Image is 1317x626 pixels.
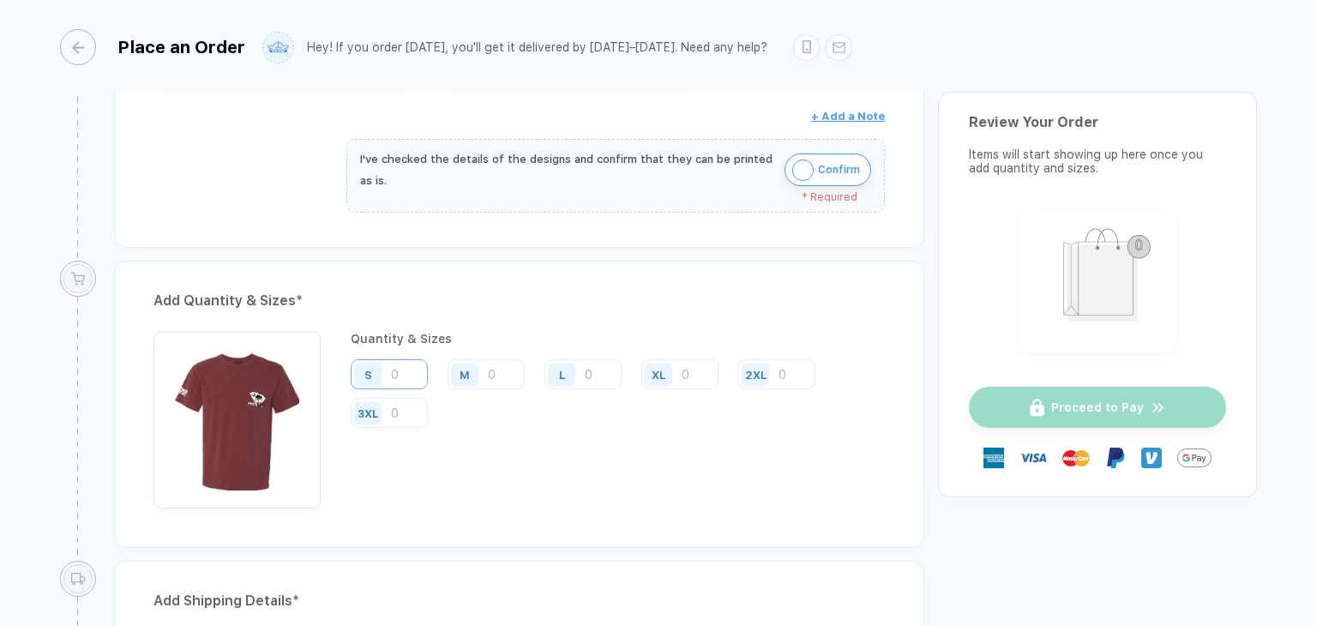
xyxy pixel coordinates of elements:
img: icon [792,160,814,181]
div: Review Your Order [969,114,1226,130]
div: M [460,368,470,381]
div: I've checked the details of the designs and confirm that they can be printed as is. [360,148,776,191]
div: Add Shipping Details [153,587,885,615]
div: S [364,368,372,381]
img: visa [1019,444,1047,472]
img: 1757633603260kyqkj_nt_front.png [162,340,312,491]
img: Paypal [1105,448,1126,468]
div: Place an Order [117,37,245,57]
div: Hey! If you order [DATE], you'll get it delivered by [DATE]–[DATE]. Need any help? [307,40,767,55]
div: L [559,368,565,381]
button: + Add a Note [811,103,885,130]
img: Venmo [1141,448,1162,468]
button: iconConfirm [785,153,871,186]
img: express [983,448,1004,468]
img: user profile [263,33,293,63]
div: 3XL [358,406,378,419]
div: 2XL [745,368,767,381]
div: * Required [360,191,857,203]
div: Add Quantity & Sizes [153,287,885,315]
div: Quantity & Sizes [351,332,885,346]
span: Confirm [818,156,860,184]
div: Items will start showing up here once you add quantity and sizes. [969,147,1226,175]
img: GPay [1177,441,1212,475]
img: shopping_bag.png [1027,217,1169,341]
div: XL [652,368,665,381]
span: + Add a Note [811,110,885,123]
img: master-card [1062,444,1090,472]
